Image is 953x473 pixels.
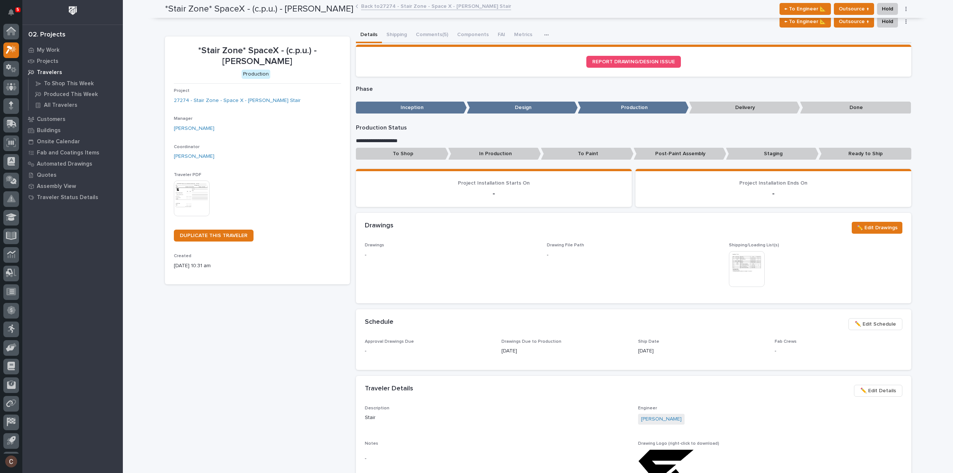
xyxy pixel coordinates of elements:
a: My Work [22,44,123,55]
span: Notes [365,441,378,446]
p: - [365,251,538,259]
span: Fab Crews [775,339,797,344]
span: Project Installation Starts On [458,180,530,186]
button: users-avatar [3,454,19,469]
p: Traveler Status Details [37,194,98,201]
p: Inception [356,102,467,114]
a: Assembly View [22,180,123,192]
span: Traveler PDF [174,173,201,177]
p: - [775,347,902,355]
p: Phase [356,86,911,93]
a: [PERSON_NAME] [174,153,214,160]
h2: Traveler Details [365,385,413,393]
a: Buildings [22,125,123,136]
button: Shipping [382,28,411,43]
p: In Production [448,148,541,160]
p: Production Status [356,124,911,131]
button: FAI [493,28,510,43]
p: Design [467,102,578,114]
span: DUPLICATE THIS TRAVELER [180,233,248,238]
p: - [644,189,902,198]
span: Created [174,254,191,258]
p: 5 [16,7,19,12]
a: Onsite Calendar [22,136,123,147]
button: Outsource ↑ [834,16,874,28]
span: ← To Engineer 📐 [784,17,826,26]
p: My Work [37,47,60,54]
div: Production [242,70,270,79]
p: Production [578,102,689,114]
button: Notifications [3,4,19,20]
span: Hold [882,17,893,26]
p: [DATE] [501,347,629,355]
a: To Shop This Week [29,78,123,89]
span: ✏️ Edit Schedule [855,320,896,329]
h2: Drawings [365,222,393,230]
p: [DATE] [638,347,766,355]
a: 27274 - Stair Zone - Space X - [PERSON_NAME] Stair [174,97,301,105]
button: ← To Engineer 📐 [780,16,831,28]
a: All Travelers [29,100,123,110]
div: Notifications5 [9,9,19,21]
p: To Shop This Week [44,80,94,87]
p: All Travelers [44,102,77,109]
a: Back to27274 - Stair Zone - Space X - [PERSON_NAME] Stair [361,1,511,10]
p: Stair [365,414,629,422]
h2: Schedule [365,318,393,326]
span: Coordinator [174,145,200,149]
button: Hold [877,16,898,28]
p: Automated Drawings [37,161,92,167]
button: ✏️ Edit Schedule [848,318,902,330]
div: 02. Projects [28,31,66,39]
a: DUPLICATE THIS TRAVELER [174,230,254,242]
p: - [365,189,623,198]
button: Components [453,28,493,43]
a: Fab and Coatings Items [22,147,123,158]
p: Fab and Coatings Items [37,150,99,156]
p: Post-Paint Assembly [634,148,726,160]
a: [PERSON_NAME] [641,415,682,423]
p: *Stair Zone* SpaceX - (c.p.u.) - [PERSON_NAME] [174,45,341,67]
p: Customers [37,116,66,123]
p: Delivery [689,102,800,114]
p: Done [800,102,911,114]
span: Approval Drawings Due [365,339,414,344]
span: REPORT DRAWING/DESIGN ISSUE [592,59,675,64]
span: ✏️ Edit Drawings [857,223,898,232]
span: Project [174,89,189,93]
p: Projects [37,58,58,65]
p: Ready to Ship [819,148,911,160]
span: Description [365,406,389,410]
span: Drawings [365,243,384,247]
p: Staging [726,148,819,160]
button: Comments (5) [411,28,453,43]
a: Projects [22,55,123,67]
p: Quotes [37,172,57,179]
span: Engineer [638,406,657,410]
p: Produced This Week [44,91,98,98]
img: Workspace Logo [66,4,80,17]
span: Drawing Logo (right-click to download) [638,441,719,446]
p: To Paint [541,148,634,160]
a: Automated Drawings [22,158,123,169]
a: REPORT DRAWING/DESIGN ISSUE [586,56,681,68]
span: ✏️ Edit Details [860,386,896,395]
span: Shipping/Loading List(s) [729,243,779,247]
a: Traveler Status Details [22,192,123,203]
a: Produced This Week [29,89,123,99]
span: Manager [174,116,192,121]
p: [DATE] 10:31 am [174,262,341,270]
p: - [365,347,493,355]
p: Buildings [37,127,61,134]
p: - [547,251,548,259]
span: Outsource ↑ [839,17,869,26]
p: - [365,455,629,463]
button: Metrics [510,28,537,43]
p: Assembly View [37,183,76,190]
span: Project Installation Ends On [739,180,807,186]
p: To Shop [356,148,449,160]
button: ✏️ Edit Details [854,385,902,397]
span: Ship Date [638,339,659,344]
a: Customers [22,114,123,125]
button: Details [356,28,382,43]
